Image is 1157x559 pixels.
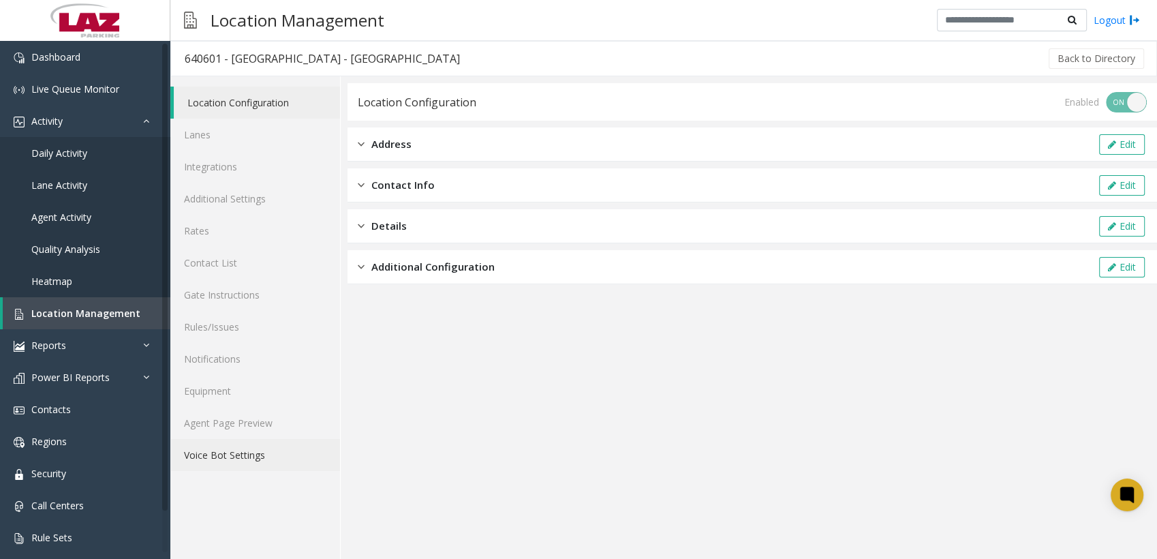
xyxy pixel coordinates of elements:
[170,343,340,375] a: Notifications
[31,115,63,127] span: Activity
[31,435,67,448] span: Regions
[31,147,87,160] span: Daily Activity
[371,259,495,275] span: Additional Configuration
[170,439,340,471] a: Voice Bot Settings
[1094,13,1140,27] a: Logout
[170,375,340,407] a: Equipment
[31,531,72,544] span: Rule Sets
[174,87,340,119] a: Location Configuration
[1049,48,1144,69] button: Back to Directory
[14,405,25,416] img: 'icon'
[185,50,460,67] div: 640601 - [GEOGRAPHIC_DATA] - [GEOGRAPHIC_DATA]
[170,311,340,343] a: Rules/Issues
[14,52,25,63] img: 'icon'
[31,467,66,480] span: Security
[184,3,197,37] img: pageIcon
[31,307,140,320] span: Location Management
[31,179,87,192] span: Lane Activity
[14,117,25,127] img: 'icon'
[204,3,391,37] h3: Location Management
[31,243,100,256] span: Quality Analysis
[170,119,340,151] a: Lanes
[31,371,110,384] span: Power BI Reports
[170,407,340,439] a: Agent Page Preview
[358,93,476,111] div: Location Configuration
[14,437,25,448] img: 'icon'
[14,501,25,512] img: 'icon'
[1099,134,1145,155] button: Edit
[14,85,25,95] img: 'icon'
[170,247,340,279] a: Contact List
[170,215,340,247] a: Rates
[358,218,365,234] img: closed
[371,177,435,193] span: Contact Info
[1129,13,1140,27] img: logout
[358,136,365,152] img: closed
[3,297,170,329] a: Location Management
[14,533,25,544] img: 'icon'
[170,183,340,215] a: Additional Settings
[1099,257,1145,277] button: Edit
[371,136,412,152] span: Address
[14,469,25,480] img: 'icon'
[1099,216,1145,237] button: Edit
[358,177,365,193] img: closed
[31,211,91,224] span: Agent Activity
[170,151,340,183] a: Integrations
[14,309,25,320] img: 'icon'
[31,499,84,512] span: Call Centers
[358,259,365,275] img: closed
[31,275,72,288] span: Heatmap
[1064,95,1099,109] div: Enabled
[1099,175,1145,196] button: Edit
[31,403,71,416] span: Contacts
[31,339,66,352] span: Reports
[31,82,119,95] span: Live Queue Monitor
[371,218,407,234] span: Details
[170,279,340,311] a: Gate Instructions
[14,373,25,384] img: 'icon'
[14,341,25,352] img: 'icon'
[31,50,80,63] span: Dashboard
